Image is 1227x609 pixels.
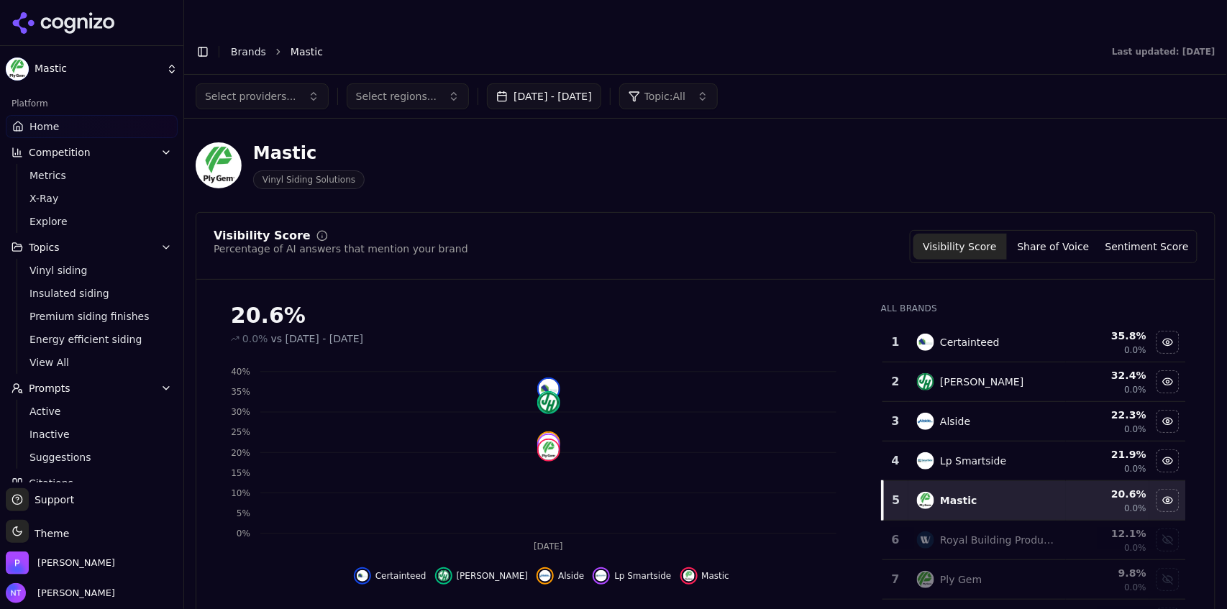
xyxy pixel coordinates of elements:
tr: 7ply gemPly Gem9.8%0.0%Show ply gem data [882,560,1186,600]
img: james hardie [438,570,450,582]
div: Mastic [253,142,365,165]
button: Show royal building products data [1157,528,1180,551]
div: Lp Smartside [940,454,1006,468]
button: Prompts [6,377,178,400]
div: 6 [888,531,903,549]
a: Vinyl siding [24,260,160,280]
img: certainteed [539,379,559,399]
div: 1 [888,334,903,351]
span: Home [29,119,59,134]
span: Certainteed [375,570,427,582]
span: Vinyl siding [29,263,155,278]
div: 9.8 % [1069,566,1146,580]
div: 2 [888,373,903,390]
div: 12.1 % [1069,526,1146,541]
span: 0.0% [1125,582,1147,593]
button: Hide lp smartside data [1157,449,1180,472]
span: [PERSON_NAME] [32,587,115,600]
div: Royal Building Products [940,533,1057,547]
img: Mastic [6,58,29,81]
div: Platform [6,92,178,115]
button: Hide james hardie data [1157,370,1180,393]
span: View All [29,355,155,370]
tr: 2james hardie[PERSON_NAME]32.4%0.0%Hide james hardie data [882,362,1186,402]
tr: 1certainteedCertainteed35.8%0.0%Hide certainteed data [882,323,1186,362]
button: Hide mastic data [1157,489,1180,512]
a: Brands [231,46,266,58]
span: Perrill [37,557,115,569]
div: 3 [888,413,903,430]
span: Theme [29,528,69,539]
span: Suggestions [29,450,155,464]
div: All Brands [881,303,1186,314]
button: Visibility Score [913,234,1007,260]
img: Perrill [6,551,29,574]
button: Hide james hardie data [435,567,529,585]
img: alside [917,413,934,430]
span: Prompts [29,381,70,395]
tr: 4lp smartsideLp Smartside21.9%0.0%Hide lp smartside data [882,441,1186,481]
div: Certainteed [940,335,1000,349]
span: Premium siding finishes [29,309,155,324]
img: Mastic [196,142,242,188]
span: Support [29,493,74,507]
span: 0.0% [242,331,268,346]
span: Competition [29,145,91,160]
button: Share of Voice [1007,234,1100,260]
span: Vinyl Siding Solutions [253,170,365,189]
nav: breadcrumb [231,45,1083,59]
img: lp smartside [596,570,607,582]
div: 20.6 % [1069,487,1146,501]
tspan: 10% [231,488,250,498]
span: Metrics [29,168,155,183]
span: Topic: All [644,89,685,104]
span: 0.0% [1125,542,1147,554]
tr: 5masticMastic20.6%0.0%Hide mastic data [882,481,1186,521]
a: Inactive [24,424,160,444]
button: Hide alside data [1157,410,1180,433]
img: ply gem [917,571,934,588]
span: Lp Smartside [614,570,671,582]
button: Hide lp smartside data [593,567,671,585]
span: vs [DATE] - [DATE] [271,331,364,346]
button: Sentiment Score [1100,234,1194,260]
div: Last updated: [DATE] [1112,46,1215,58]
img: certainteed [357,570,368,582]
button: Topics [6,236,178,259]
div: 20.6% [231,303,852,329]
button: Open organization switcher [6,551,115,574]
div: Percentage of AI answers that mention your brand [214,242,468,256]
div: 4 [888,452,903,470]
img: mastic [917,492,934,509]
a: Insulated siding [24,283,160,303]
span: 0.0% [1125,423,1147,435]
span: Topics [29,240,60,255]
tr: 3alsideAlside22.3%0.0%Hide alside data [882,402,1186,441]
span: 0.0% [1125,503,1147,514]
span: Mastic [35,63,160,75]
button: [DATE] - [DATE] [487,83,601,109]
img: alside [539,570,551,582]
div: Visibility Score [214,230,311,242]
tspan: [DATE] [534,542,563,552]
img: mastic [683,570,695,582]
button: Show ply gem data [1157,568,1180,591]
div: [PERSON_NAME] [940,375,1023,389]
a: X-Ray [24,188,160,209]
div: 35.8 % [1069,329,1146,343]
a: Explore [24,211,160,232]
a: Active [24,401,160,421]
tspan: 0% [237,528,250,539]
button: Open user button [6,583,115,603]
tspan: 15% [231,468,250,478]
a: Home [6,115,178,138]
tspan: 20% [231,448,250,458]
div: 5 [890,492,903,509]
tspan: 40% [231,367,250,377]
img: royal building products [917,531,934,549]
a: Citations [6,472,178,495]
button: Hide mastic data [680,567,730,585]
span: Inactive [29,427,155,441]
div: 22.3 % [1069,408,1146,422]
tspan: 25% [231,428,250,438]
